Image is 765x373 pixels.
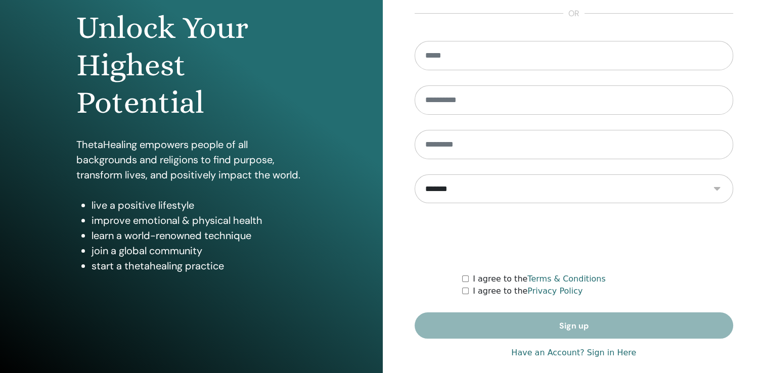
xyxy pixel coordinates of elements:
a: Have an Account? Sign in Here [511,347,636,359]
iframe: reCAPTCHA [497,218,651,258]
label: I agree to the [473,285,582,297]
li: start a thetahealing practice [92,258,306,273]
h1: Unlock Your Highest Potential [76,9,306,122]
li: join a global community [92,243,306,258]
li: live a positive lifestyle [92,198,306,213]
p: ThetaHealing empowers people of all backgrounds and religions to find purpose, transform lives, a... [76,137,306,182]
li: improve emotional & physical health [92,213,306,228]
label: I agree to the [473,273,606,285]
a: Privacy Policy [527,286,582,296]
li: learn a world-renowned technique [92,228,306,243]
a: Terms & Conditions [527,274,605,284]
span: or [563,8,584,20]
